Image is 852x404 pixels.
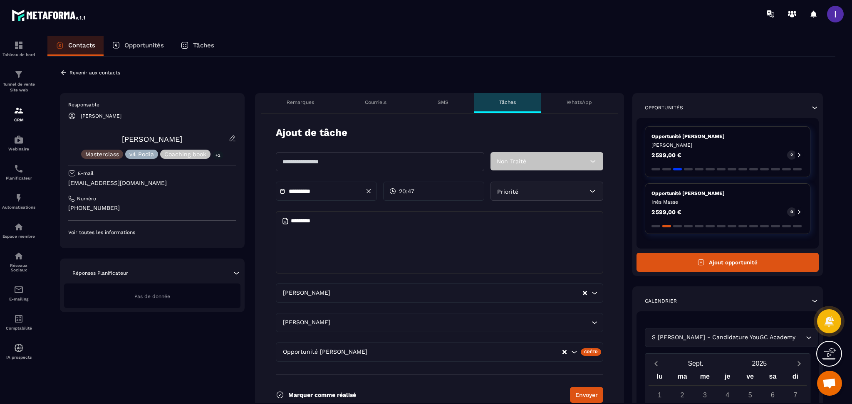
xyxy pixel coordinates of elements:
img: formation [14,106,24,116]
a: automationsautomationsEspace membre [2,216,35,245]
p: Remarques [287,99,314,106]
p: Contacts [68,42,95,49]
div: Créer [581,348,601,356]
p: Responsable [68,101,236,108]
div: Search for option [645,328,817,347]
p: Ajout de tâche [276,126,347,140]
p: Marquer comme réalisé [288,392,356,398]
p: Planificateur [2,176,35,180]
button: Previous month [649,358,664,369]
button: Clear Selected [583,290,587,296]
p: 2 [790,152,793,158]
img: formation [14,69,24,79]
p: [PERSON_NAME] [651,142,804,148]
p: Tunnel de vente Site web [2,81,35,93]
a: automationsautomationsAutomatisations [2,187,35,216]
p: E-mailing [2,297,35,301]
p: Voir toutes les informations [68,229,236,236]
p: Inès Masse [651,199,804,205]
a: social-networksocial-networkRéseaux Sociaux [2,245,35,278]
p: Tâches [499,99,516,106]
img: formation [14,40,24,50]
img: automations [14,193,24,203]
a: formationformationCRM [2,99,35,128]
p: Opportunités [645,104,683,111]
img: email [14,285,24,295]
a: Opportunités [104,36,172,56]
div: ve [739,371,761,385]
p: Tableau de bord [2,52,35,57]
div: je [716,371,739,385]
img: scheduler [14,164,24,174]
img: automations [14,222,24,232]
p: 0 [790,209,793,215]
input: Search for option [332,318,589,327]
div: Search for option [276,313,603,332]
p: WhatsApp [567,99,592,106]
div: sa [761,371,784,385]
span: [PERSON_NAME] [281,288,332,298]
a: schedulerschedulerPlanificateur [2,158,35,187]
a: formationformationTableau de bord [2,34,35,63]
p: +2 [213,151,223,160]
img: automations [14,135,24,145]
input: Search for option [332,288,582,298]
a: accountantaccountantComptabilité [2,308,35,337]
p: [PERSON_NAME] [81,113,121,119]
p: Opportunité [PERSON_NAME] [651,133,804,140]
a: Tâches [172,36,223,56]
span: 20:47 [399,187,414,195]
img: logo [12,7,87,22]
p: Webinaire [2,147,35,151]
input: Search for option [798,333,804,342]
p: Numéro [77,195,96,202]
div: 6 [765,388,780,402]
span: Opportunité [PERSON_NAME] [281,347,369,357]
div: 2 [675,388,690,402]
p: v4 Podia [129,151,154,157]
p: Revenir aux contacts [69,70,120,76]
button: Next month [791,358,807,369]
a: [PERSON_NAME] [122,135,182,143]
p: [PHONE_NUMBER] [68,204,236,212]
div: 5 [743,388,758,402]
div: 1 [652,388,667,402]
button: Open years overlay [728,356,791,371]
input: Search for option [369,347,562,357]
div: Search for option [276,283,603,303]
div: 7 [788,388,802,402]
p: Opportunité [PERSON_NAME] [651,190,804,197]
p: IA prospects [2,355,35,360]
button: Clear Selected [562,349,567,355]
p: Tâches [193,42,214,49]
p: Réseaux Sociaux [2,263,35,272]
span: S [PERSON_NAME] - Candidature YouGC Academy [650,333,798,342]
a: emailemailE-mailing [2,278,35,308]
a: Contacts [47,36,104,56]
p: Courriels [365,99,386,106]
p: Comptabilité [2,326,35,330]
span: Pas de donnée [134,293,170,299]
span: Non Traité [497,158,526,165]
img: automations [14,343,24,353]
p: SMS [438,99,448,106]
div: Ouvrir le chat [817,371,842,396]
a: formationformationTunnel de vente Site web [2,63,35,99]
div: 3 [698,388,712,402]
button: Envoyer [570,387,603,403]
img: accountant [14,314,24,324]
p: CRM [2,118,35,122]
p: Réponses Planificateur [72,270,128,276]
span: [PERSON_NAME] [281,318,332,327]
p: Masterclass [85,151,119,157]
div: Search for option [276,342,603,362]
a: automationsautomationsWebinaire [2,128,35,158]
p: Espace membre [2,234,35,239]
button: Open months overlay [664,356,728,371]
button: Ajout opportunité [637,253,819,272]
p: Opportunités [124,42,164,49]
div: 4 [720,388,735,402]
div: ma [671,371,693,385]
p: Calendrier [645,298,677,304]
div: me [693,371,716,385]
